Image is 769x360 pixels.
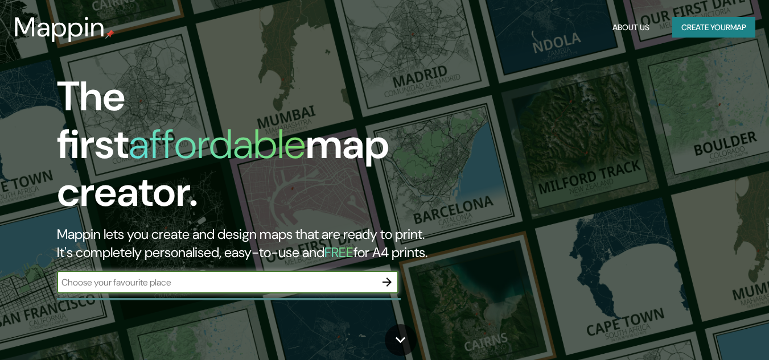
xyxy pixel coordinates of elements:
[105,30,114,39] img: mappin-pin
[608,17,654,38] button: About Us
[324,243,353,261] h5: FREE
[57,276,376,289] input: Choose your favourite place
[57,225,442,262] h2: Mappin lets you create and design maps that are ready to print. It's completely personalised, eas...
[672,17,755,38] button: Create yourmap
[57,73,442,225] h1: The first map creator.
[129,118,306,171] h1: affordable
[14,11,105,43] h3: Mappin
